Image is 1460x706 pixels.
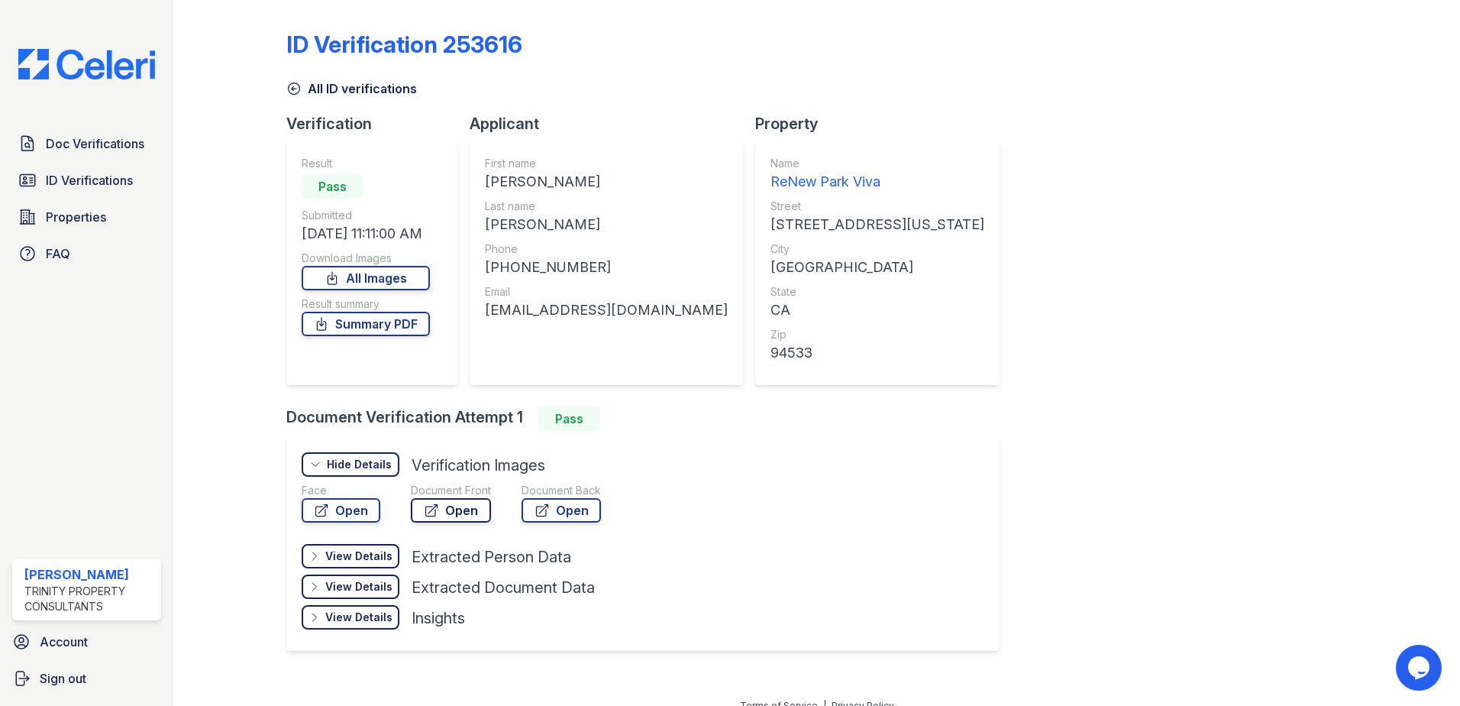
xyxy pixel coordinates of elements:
a: FAQ [12,238,161,269]
div: Face [302,483,380,498]
div: Name [770,156,984,171]
span: Doc Verifications [46,134,144,153]
div: View Details [325,549,392,564]
span: FAQ [46,245,70,263]
span: Account [40,633,88,651]
a: All Images [302,266,430,290]
div: Email [485,284,728,300]
div: Verification [286,113,470,134]
div: CA [770,300,984,321]
a: Account [6,627,167,657]
span: Properties [46,208,106,226]
div: State [770,284,984,300]
div: 94533 [770,342,984,364]
div: [EMAIL_ADDRESS][DOMAIN_NAME] [485,300,728,321]
div: [DATE] 11:11:00 AM [302,223,430,245]
div: Property [755,113,1012,134]
div: Hide Details [327,457,392,472]
div: Verification Images [412,455,545,476]
div: Zip [770,327,984,342]
div: ReNew Park Viva [770,171,984,193]
div: [PERSON_NAME] [485,214,728,235]
div: Submitted [302,208,430,223]
a: Name ReNew Park Viva [770,156,984,193]
div: Applicant [470,113,755,134]
div: First name [485,156,728,171]
a: Properties [12,202,161,232]
span: Sign out [40,669,86,688]
div: ID Verification 253616 [286,31,522,58]
div: View Details [325,610,392,625]
div: City [770,241,984,257]
div: Street [770,199,984,214]
div: Trinity Property Consultants [24,584,155,614]
div: Pass [302,174,363,199]
a: Summary PDF [302,312,430,336]
img: CE_Logo_Blue-a8612792a0a2168367f1c8372b55b34899dd931a85d93a1a3d3e32e68fde9ad4.png [6,49,167,79]
div: Result summary [302,296,430,312]
div: Last name [485,199,728,214]
a: All ID verifications [286,79,417,98]
a: Doc Verifications [12,128,161,159]
span: ID Verifications [46,171,133,189]
div: Pass [538,406,599,431]
a: Sign out [6,663,167,694]
div: Insights [412,607,465,629]
div: Result [302,156,430,171]
div: Download Images [302,251,430,266]
a: Open [302,498,380,523]
div: View Details [325,579,392,594]
div: [PERSON_NAME] [485,171,728,193]
iframe: chat widget [1396,645,1445,691]
div: [GEOGRAPHIC_DATA] [770,257,984,278]
div: Document Back [522,483,601,498]
div: Extracted Document Data [412,577,595,598]
a: ID Verifications [12,165,161,196]
div: Document Verification Attempt 1 [286,406,1012,431]
div: [STREET_ADDRESS][US_STATE] [770,214,984,235]
div: [PHONE_NUMBER] [485,257,728,278]
div: Extracted Person Data [412,546,571,568]
div: Phone [485,241,728,257]
a: Open [522,498,601,523]
div: [PERSON_NAME] [24,565,155,584]
div: Document Front [411,483,491,498]
a: Open [411,498,491,523]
